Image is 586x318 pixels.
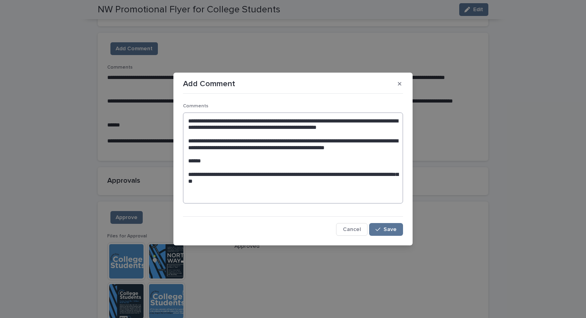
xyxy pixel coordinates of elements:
[183,79,235,89] p: Add Comment
[336,223,368,236] button: Cancel
[343,227,361,232] span: Cancel
[383,227,397,232] span: Save
[369,223,403,236] button: Save
[183,104,208,109] span: Comments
